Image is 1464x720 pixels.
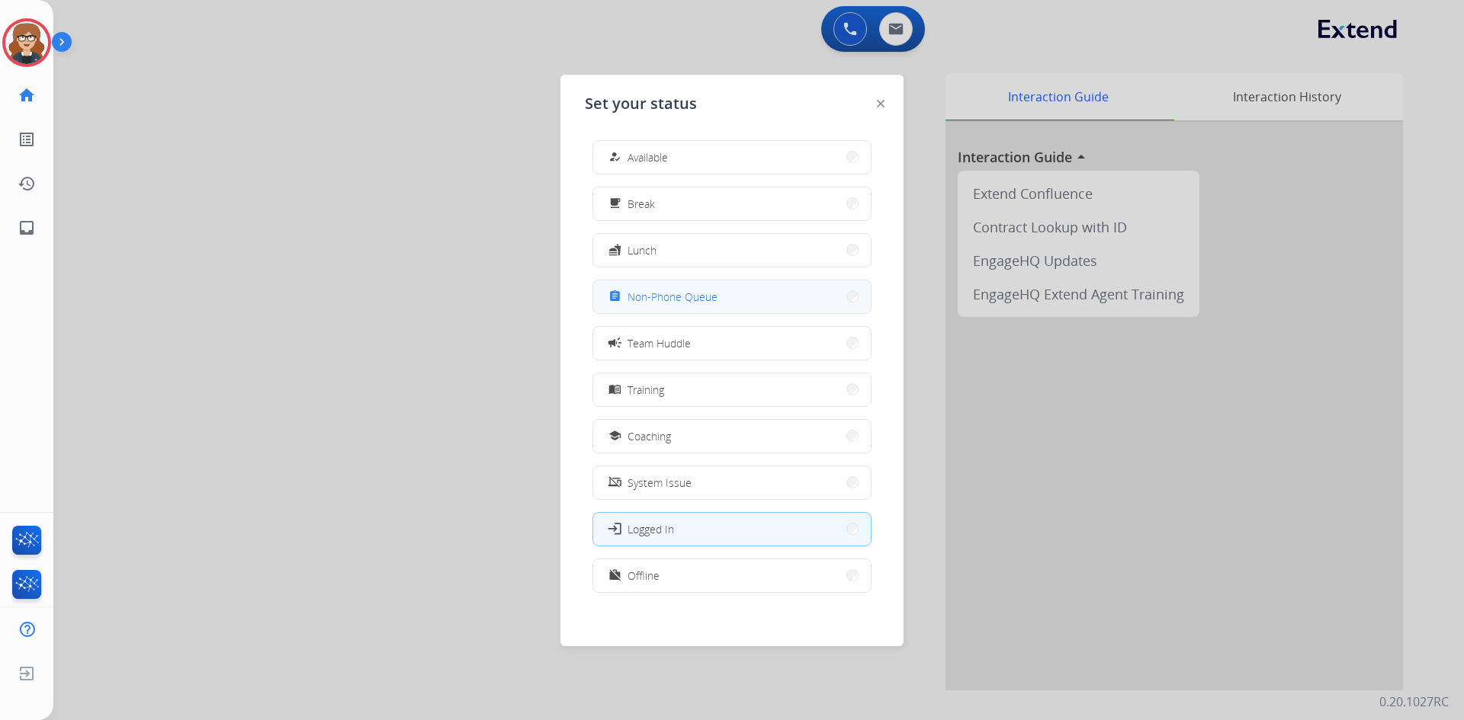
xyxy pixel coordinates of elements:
[18,219,36,237] mat-icon: inbox
[608,569,621,582] mat-icon: work_off
[628,382,664,398] span: Training
[593,234,871,267] button: Lunch
[628,335,691,351] span: Team Huddle
[608,151,621,164] mat-icon: how_to_reg
[628,289,718,305] span: Non-Phone Queue
[628,242,657,258] span: Lunch
[593,420,871,453] button: Coaching
[608,383,621,396] mat-icon: menu_book
[628,521,674,537] span: Logged In
[628,475,692,491] span: System Issue
[593,187,871,220] button: Break
[628,428,671,444] span: Coaching
[593,280,871,313] button: Non-Phone Queue
[5,21,48,64] img: avatar
[608,244,621,257] mat-icon: fastfood
[18,174,36,193] mat-icon: history
[608,290,621,303] mat-icon: assignment
[593,466,871,499] button: System Issue
[607,335,622,350] mat-icon: campaign
[1379,693,1449,711] p: 0.20.1027RC
[608,476,621,489] mat-icon: phonelink_off
[593,373,871,406] button: Training
[628,196,655,212] span: Break
[593,513,871,546] button: Logged In
[607,521,622,536] mat-icon: login
[18,86,36,104] mat-icon: home
[593,559,871,592] button: Offline
[628,149,668,165] span: Available
[877,100,884,107] img: close-button
[608,197,621,210] mat-icon: free_breakfast
[593,327,871,360] button: Team Huddle
[608,430,621,443] mat-icon: school
[628,568,660,584] span: Offline
[585,93,697,114] span: Set your status
[593,141,871,174] button: Available
[18,130,36,149] mat-icon: list_alt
